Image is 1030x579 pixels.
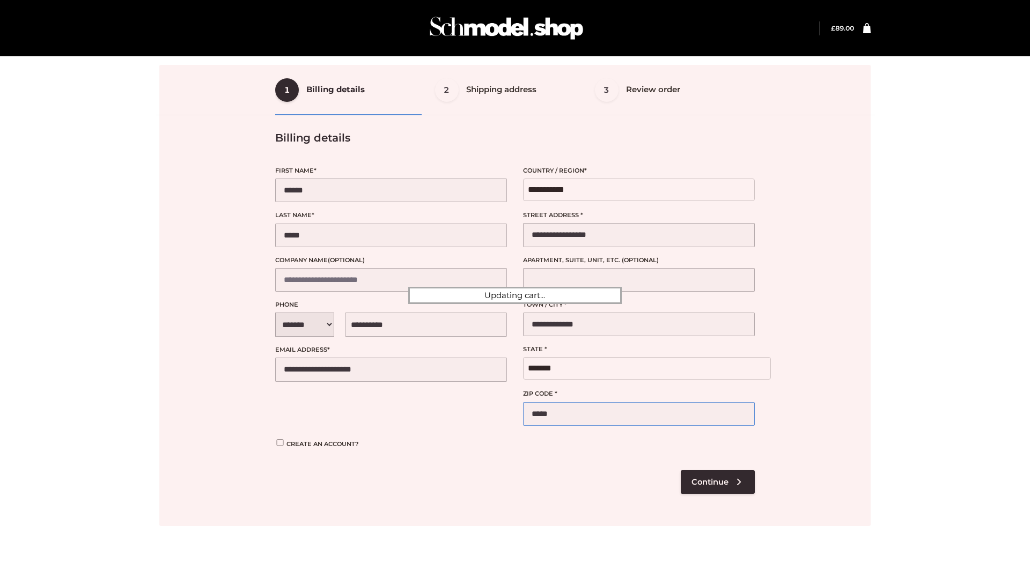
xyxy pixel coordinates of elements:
div: Updating cart... [408,287,622,304]
bdi: 89.00 [831,24,854,32]
span: £ [831,24,835,32]
a: £89.00 [831,24,854,32]
img: Schmodel Admin 964 [426,7,587,49]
